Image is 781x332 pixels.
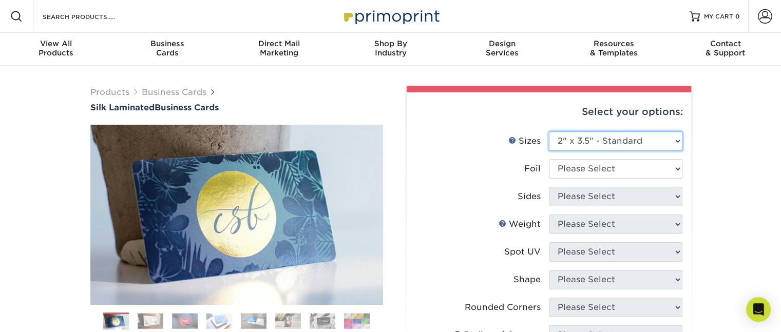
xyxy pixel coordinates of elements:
img: Business Cards 03 [172,313,198,329]
div: Sides [518,190,541,203]
div: Shape [513,274,541,286]
div: Select your options: [415,92,683,131]
div: Spot UV [504,246,541,258]
img: Business Cards 06 [275,313,301,329]
a: DesignServices [446,33,558,66]
a: Products [90,87,129,97]
span: Resources [558,39,669,48]
a: Resources& Templates [558,33,669,66]
span: 0 [735,13,740,20]
a: Contact& Support [670,33,781,66]
div: & Support [670,39,781,57]
a: Direct MailMarketing [223,33,335,66]
img: Business Cards 07 [310,313,335,329]
span: Silk Laminated [90,103,155,112]
img: Business Cards 08 [344,313,370,329]
div: Open Intercom Messenger [746,297,771,322]
div: Services [446,39,558,57]
a: Shop ByIndustry [335,33,446,66]
img: Business Cards 04 [206,313,232,329]
a: BusinessCards [111,33,223,66]
img: Business Cards 05 [241,313,266,329]
span: MY CART [704,12,733,21]
div: Marketing [223,39,335,57]
div: & Templates [558,39,669,57]
a: Business Cards [142,87,206,97]
span: Design [446,39,558,48]
div: Sizes [508,135,541,147]
input: SEARCH PRODUCTS..... [42,10,142,23]
span: Business [111,39,223,48]
span: Direct Mail [223,39,335,48]
div: Weight [499,218,541,230]
div: Industry [335,39,446,57]
div: Foil [524,163,541,175]
span: Contact [670,39,781,48]
h1: Business Cards [90,103,383,112]
div: Rounded Corners [465,301,541,314]
a: Silk LaminatedBusiness Cards [90,103,383,112]
img: Primoprint [339,5,442,27]
div: Cards [111,39,223,57]
span: Shop By [335,39,446,48]
img: Business Cards 02 [138,313,163,329]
